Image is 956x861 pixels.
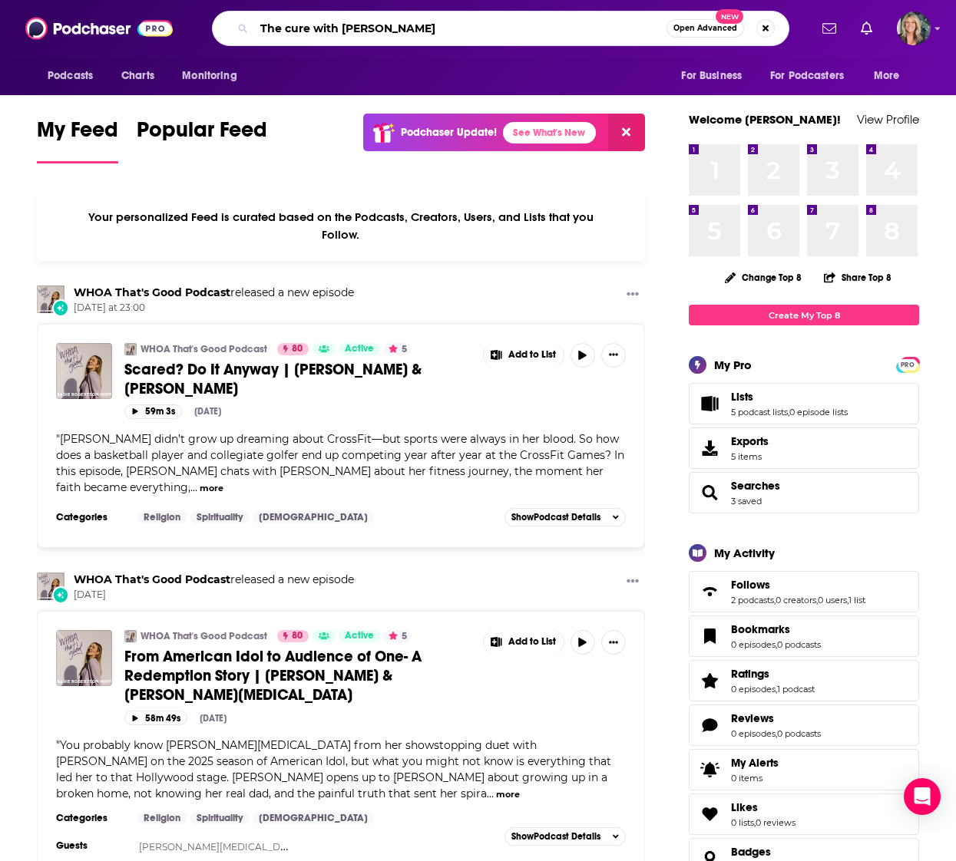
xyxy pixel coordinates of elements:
[52,299,69,316] div: New Episode
[74,285,354,300] h3: released a new episode
[731,756,779,770] span: My Alerts
[731,622,790,636] span: Bookmarks
[339,343,380,355] a: Active
[731,845,771,859] span: Badges
[694,581,725,602] a: Follows
[124,360,472,398] a: Scared? Do It Anyway | [PERSON_NAME] & [PERSON_NAME]
[484,343,564,368] button: Show More Button
[254,16,667,41] input: Search podcasts, credits, & more...
[694,625,725,647] a: Bookmarks
[190,511,249,523] a: Spirituality
[124,404,182,419] button: 59m 3s
[816,15,842,41] a: Show notifications dropdown
[731,773,779,783] span: 0 items
[182,65,237,87] span: Monitoring
[37,285,65,313] img: WHOA That's Good Podcast
[694,759,725,780] span: My Alerts
[689,305,919,325] a: Create My Top 8
[714,358,752,372] div: My Pro
[194,406,221,417] div: [DATE]
[731,390,753,404] span: Lists
[897,12,931,45] span: Logged in as lisa.beech
[673,25,737,32] span: Open Advanced
[74,572,354,587] h3: released a new episode
[731,390,848,404] a: Lists
[124,711,187,725] button: 58m 49s
[694,393,725,414] a: Lists
[731,479,780,493] a: Searches
[816,595,818,605] span: ,
[496,788,520,801] button: more
[37,572,65,600] img: WHOA That's Good Podcast
[731,496,762,506] a: 3 saved
[731,578,770,592] span: Follows
[137,117,267,152] span: Popular Feed
[689,793,919,835] span: Likes
[823,262,892,292] button: Share Top 8
[874,65,900,87] span: More
[111,61,164,91] a: Charts
[670,61,761,91] button: open menu
[56,840,125,852] h3: Guests
[48,65,93,87] span: Podcasts
[731,711,774,725] span: Reviews
[190,812,249,824] a: Spirituality
[52,586,69,603] div: New Episode
[689,749,919,790] a: My Alerts
[124,630,137,642] img: WHOA That's Good Podcast
[681,65,742,87] span: For Business
[508,636,556,648] span: Add to List
[776,728,777,739] span: ,
[694,437,725,459] span: Exports
[731,595,774,605] a: 2 podcasts
[863,61,919,91] button: open menu
[384,630,412,642] button: 5
[56,738,611,800] span: "
[74,589,354,602] span: [DATE]
[277,343,309,355] a: 80
[694,670,725,691] a: Ratings
[56,812,125,824] h3: Categories
[74,572,230,586] a: WHOA That's Good Podcast
[776,595,816,605] a: 0 creators
[141,630,267,642] a: WHOA That's Good Podcast
[121,65,154,87] span: Charts
[694,482,725,503] a: Searches
[689,427,919,469] a: Exports
[898,358,917,370] a: PRO
[667,19,744,38] button: Open AdvancedNew
[25,14,173,43] img: Podchaser - Follow, Share and Rate Podcasts
[716,9,743,24] span: New
[848,595,865,605] a: 1 list
[292,341,303,357] span: 80
[898,359,917,371] span: PRO
[689,472,919,513] span: Searches
[689,704,919,746] span: Reviews
[384,343,412,355] button: 5
[139,841,303,853] a: [PERSON_NAME][MEDICAL_DATA]
[56,630,112,686] img: From American Idol to Audience of One- A Redemption Story | Sadie Robertson Huff & Breanna Nix
[731,711,821,725] a: Reviews
[847,595,848,605] span: ,
[716,268,811,287] button: Change Top 8
[731,800,758,814] span: Likes
[200,482,223,495] button: more
[756,817,796,828] a: 0 reviews
[487,787,494,800] span: ...
[292,628,303,644] span: 80
[212,11,789,46] div: Search podcasts, credits, & more...
[124,360,422,398] span: Scared? Do It Anyway | [PERSON_NAME] & [PERSON_NAME]
[124,343,137,355] img: WHOA That's Good Podcast
[511,512,600,523] span: Show Podcast Details
[601,630,626,655] button: Show More Button
[774,595,776,605] span: ,
[731,800,796,814] a: Likes
[253,511,374,523] a: [DEMOGRAPHIC_DATA]
[503,122,596,143] a: See What's New
[776,639,777,650] span: ,
[171,61,256,91] button: open menu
